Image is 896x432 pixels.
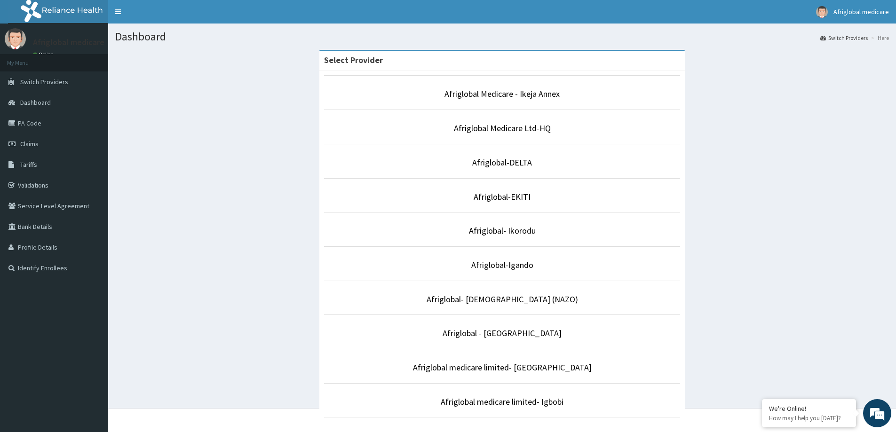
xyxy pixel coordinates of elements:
span: Tariffs [20,160,37,169]
a: Afriglobal-Igando [471,259,533,270]
a: Afriglobal-EKITI [474,191,531,202]
a: Afriglobal medicare limited- Igbobi [441,396,563,407]
img: User Image [5,28,26,49]
span: Afriglobal medicare [833,8,889,16]
p: How may I help you today? [769,414,849,422]
strong: Select Provider [324,55,383,65]
span: Switch Providers [20,78,68,86]
span: Dashboard [20,98,51,107]
a: Afriglobal Medicare Ltd-HQ [454,123,551,134]
p: Afriglobal medicare [33,38,104,47]
a: Afriglobal - [GEOGRAPHIC_DATA] [443,328,562,338]
img: User Image [816,6,828,18]
a: Afriglobal- Ikorodu [469,225,536,236]
h1: Dashboard [115,31,889,43]
a: Afriglobal-DELTA [472,157,532,168]
a: Afriglobal medicare limited- [GEOGRAPHIC_DATA] [413,362,592,373]
span: Claims [20,140,39,148]
li: Here [869,34,889,42]
a: Afriglobal Medicare - Ikeja Annex [444,88,560,99]
a: Online [33,51,56,58]
div: We're Online! [769,404,849,413]
a: Afriglobal- [DEMOGRAPHIC_DATA] (NAZO) [427,294,578,305]
a: Switch Providers [820,34,868,42]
